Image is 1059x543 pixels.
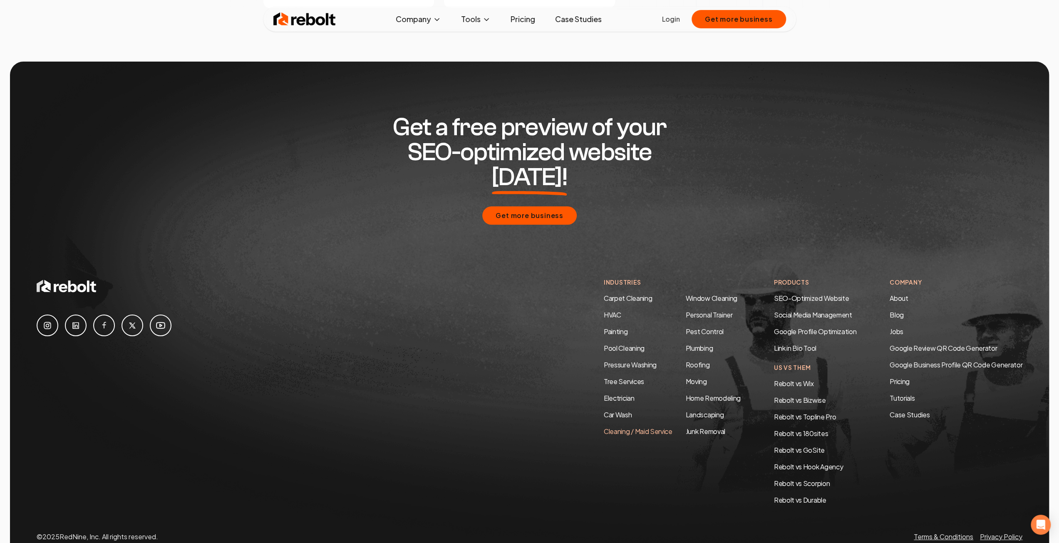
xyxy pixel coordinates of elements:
[774,363,856,372] h4: Us Vs Them
[774,429,828,438] a: Rebolt vs 180sites
[604,344,645,352] a: Pool Cleaning
[890,310,904,319] a: Blog
[890,344,997,352] a: Google Review QR Code Generator
[890,393,1022,403] a: Tutorials
[890,377,1022,387] a: Pricing
[774,278,856,287] h4: Products
[604,360,657,369] a: Pressure Washing
[774,462,843,471] a: Rebolt vs Hook Agency
[686,327,724,336] a: Pest Control
[273,11,336,27] img: Rebolt Logo
[604,427,672,436] a: Cleaning / Maid Service
[914,532,973,541] a: Terms & Conditions
[492,165,567,190] span: [DATE]!
[604,278,741,287] h4: Industries
[604,294,652,302] a: Carpet Cleaning
[604,327,627,336] a: Painting
[604,377,644,386] a: Tree Services
[980,532,1022,541] a: Privacy Policy
[774,344,816,352] a: Link in Bio Tool
[774,379,814,388] a: Rebolt vs Wix
[686,310,733,319] a: Personal Trainer
[774,294,849,302] a: SEO-Optimized Website
[890,278,1022,287] h4: Company
[370,115,689,190] h2: Get a free preview of your SEO-optimized website
[504,11,542,27] a: Pricing
[774,327,856,336] a: Google Profile Optimization
[890,410,1022,420] a: Case Studies
[774,412,836,421] a: Rebolt vs Topline Pro
[686,410,724,419] a: Landscaping
[890,294,908,302] a: About
[686,294,737,302] a: Window Cleaning
[389,11,448,27] button: Company
[37,532,158,542] p: © 2025 RedNine, Inc. All rights reserved.
[662,14,680,24] a: Login
[686,344,713,352] a: Plumbing
[686,377,707,386] a: Moving
[686,427,725,436] a: Junk Removal
[774,396,826,404] a: Rebolt vs Bizwise
[890,360,1022,369] a: Google Business Profile QR Code Generator
[1031,515,1051,535] div: Open Intercom Messenger
[482,206,577,225] button: Get more business
[890,327,903,336] a: Jobs
[774,479,830,488] a: Rebolt vs Scorpion
[686,360,710,369] a: Roofing
[454,11,497,27] button: Tools
[604,310,621,319] a: HVAC
[604,394,634,402] a: Electrician
[774,496,826,504] a: Rebolt vs Durable
[548,11,608,27] a: Case Studies
[686,394,741,402] a: Home Remodeling
[774,310,852,319] a: Social Media Management
[774,446,825,454] a: Rebolt vs GoSite
[692,10,786,28] button: Get more business
[604,410,632,419] a: Car Wash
